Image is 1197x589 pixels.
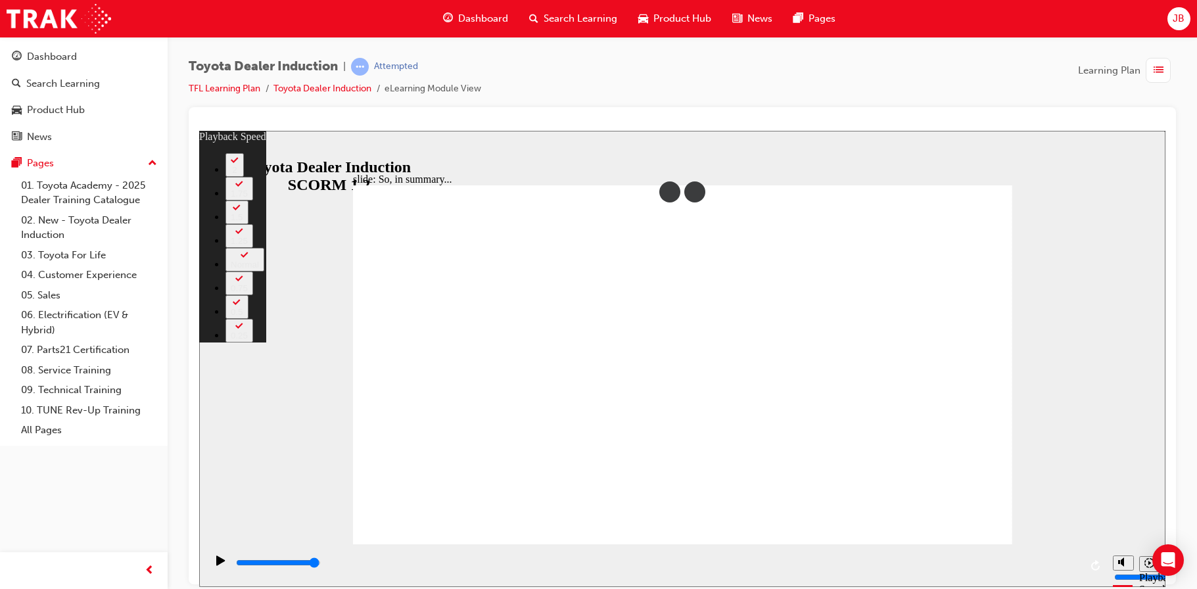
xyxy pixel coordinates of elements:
[793,11,803,27] span: pages-icon
[16,285,162,306] a: 05. Sales
[433,5,519,32] a: guage-iconDashboard
[1078,63,1140,78] span: Learning Plan
[544,11,617,26] span: Search Learning
[5,151,162,176] button: Pages
[519,5,628,32] a: search-iconSearch Learning
[189,83,260,94] a: TFL Learning Plan
[343,59,346,74] span: |
[732,11,742,27] span: news-icon
[458,11,508,26] span: Dashboard
[1173,11,1185,26] span: JB
[189,59,338,74] span: Toyota Dealer Induction
[940,441,960,465] div: Playback Speed
[940,425,960,441] button: Playback speed
[27,156,54,171] div: Pages
[12,51,22,63] span: guage-icon
[809,11,835,26] span: Pages
[27,130,52,145] div: News
[747,11,772,26] span: News
[907,413,960,456] div: misc controls
[529,11,538,27] span: search-icon
[16,380,162,400] a: 09. Technical Training
[638,11,648,27] span: car-icon
[351,58,369,76] span: learningRecordVerb_ATTEMPT-icon
[5,125,162,149] a: News
[783,5,846,32] a: pages-iconPages
[26,76,100,91] div: Search Learning
[26,22,45,46] button: 2
[5,45,162,69] a: Dashboard
[1152,544,1184,576] div: Open Intercom Messenger
[16,176,162,210] a: 01. Toyota Academy - 2025 Dealer Training Catalogue
[628,5,722,32] a: car-iconProduct Hub
[148,155,157,172] span: up-icon
[37,427,122,437] input: slide progress
[443,11,453,27] span: guage-icon
[12,131,22,143] span: news-icon
[7,413,907,456] div: playback controls
[1154,62,1163,79] span: list-icon
[7,4,111,34] img: Trak
[1167,7,1190,30] button: JB
[385,82,481,97] li: eLearning Module View
[16,340,162,360] a: 07. Parts21 Certification
[27,49,77,64] div: Dashboard
[914,425,935,440] button: Mute (Ctrl+Alt+M)
[16,265,162,285] a: 04. Customer Experience
[16,420,162,440] a: All Pages
[145,563,154,579] span: prev-icon
[7,424,29,446] button: Play (Ctrl+Alt+P)
[915,441,1000,452] input: volume
[5,98,162,122] a: Product Hub
[16,305,162,340] a: 06. Electrification (EV & Hybrid)
[16,400,162,421] a: 10. TUNE Rev-Up Training
[16,210,162,245] a: 02. New - Toyota Dealer Induction
[32,34,39,44] div: 2
[722,5,783,32] a: news-iconNews
[12,78,21,90] span: search-icon
[1078,58,1176,83] button: Learning Plan
[27,103,85,118] div: Product Hub
[887,425,907,445] button: Replay (Ctrl+Alt+R)
[5,42,162,151] button: DashboardSearch LearningProduct HubNews
[5,72,162,96] a: Search Learning
[374,60,418,73] div: Attempted
[273,83,371,94] a: Toyota Dealer Induction
[16,245,162,266] a: 03. Toyota For Life
[653,11,711,26] span: Product Hub
[16,360,162,381] a: 08. Service Training
[12,105,22,116] span: car-icon
[12,158,22,170] span: pages-icon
